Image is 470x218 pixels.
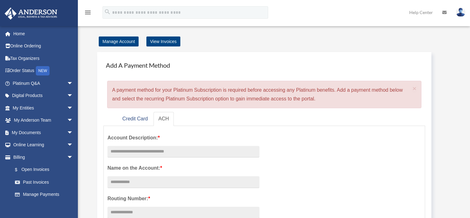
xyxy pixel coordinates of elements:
[67,77,79,90] span: arrow_drop_down
[4,151,83,163] a: Billingarrow_drop_down
[107,194,259,203] label: Routing Number:
[84,11,92,16] a: menu
[84,9,92,16] i: menu
[107,164,259,172] label: Name on the Account:
[456,8,465,17] img: User Pic
[154,112,174,126] a: ACH
[117,112,153,126] a: Credit Card
[67,151,79,164] span: arrow_drop_down
[9,176,83,188] a: Past Invoices
[4,139,83,151] a: Online Learningarrow_drop_down
[9,163,83,176] a: $Open Invoices
[67,114,79,127] span: arrow_drop_down
[99,36,139,46] a: Manage Account
[4,126,83,139] a: My Documentsarrow_drop_down
[4,114,83,127] a: My Anderson Teamarrow_drop_down
[107,81,421,108] div: A payment method for your Platinum Subscription is required before accessing any Platinum benefit...
[3,7,59,20] img: Anderson Advisors Platinum Portal
[413,85,417,92] span: ×
[146,36,180,46] a: View Invoices
[67,90,79,102] span: arrow_drop_down
[4,65,83,77] a: Order StatusNEW
[67,102,79,114] span: arrow_drop_down
[4,40,83,52] a: Online Ordering
[413,85,417,92] button: Close
[4,77,83,90] a: Platinum Q&Aarrow_drop_down
[36,66,50,75] div: NEW
[4,102,83,114] a: My Entitiesarrow_drop_down
[4,90,83,102] a: Digital Productsarrow_drop_down
[104,8,111,15] i: search
[4,52,83,65] a: Tax Organizers
[67,126,79,139] span: arrow_drop_down
[107,133,259,142] label: Account Description:
[18,166,21,174] span: $
[67,139,79,152] span: arrow_drop_down
[9,188,79,201] a: Manage Payments
[4,27,83,40] a: Home
[103,58,425,72] h4: Add A Payment Method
